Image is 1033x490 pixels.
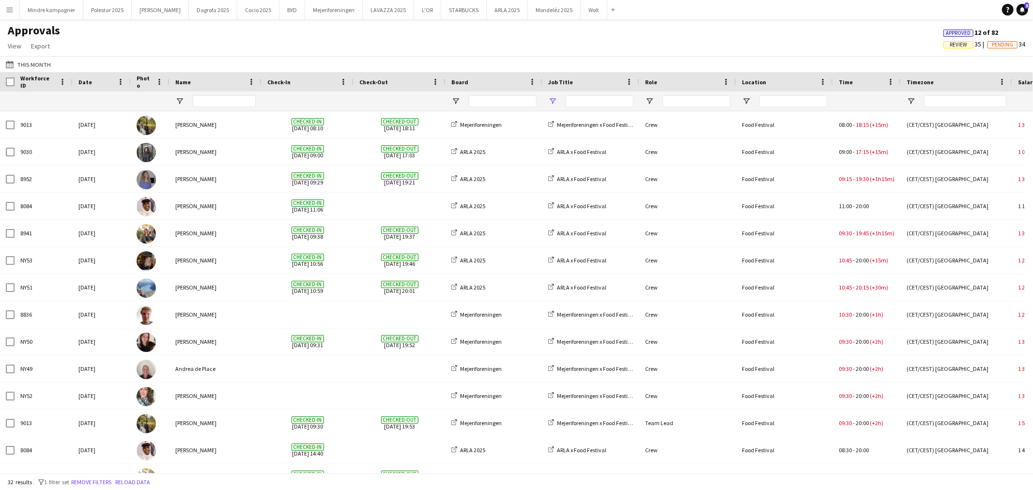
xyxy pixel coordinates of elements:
[460,419,502,427] span: Mejeriforeningen
[639,328,736,355] div: Crew
[870,148,888,155] span: (+15m)
[557,311,635,318] span: Mejeriforeningen x Food Festival
[170,111,262,138] div: [PERSON_NAME]
[381,227,418,234] span: Checked-out
[548,446,606,454] a: ARLA x Food Festival
[15,274,73,301] div: NY51
[451,121,502,128] a: Mejeriforeningen
[267,410,348,436] span: [DATE] 09:30
[870,284,888,291] span: (+30m)
[137,468,156,488] img: Emilie Millung Kløve
[853,148,855,155] span: -
[381,281,418,288] span: Checked-out
[15,247,73,274] div: NY53
[853,365,855,372] span: -
[639,301,736,328] div: Crew
[557,121,635,128] span: Mejeriforeningen x Food Festival
[736,166,833,192] div: Food Festival
[83,0,132,19] button: Polestar 2025
[853,284,855,291] span: -
[451,311,502,318] a: Mejeriforeningen
[460,175,485,183] span: ARLA 2025
[451,419,502,427] a: Mejeriforeningen
[557,365,635,372] span: Mejeriforeningen x Food Festival
[451,284,485,291] a: ARLA 2025
[870,365,883,372] span: (+2h)
[856,257,869,264] span: 20:00
[137,278,156,298] img: Line Thomassen
[15,220,73,246] div: 8941
[137,306,156,325] img: Martin Rosenkvist
[469,95,537,107] input: Board Filter Input
[137,387,156,406] img: Jeanette Guldberg Pedersen
[170,355,262,382] div: Andrea de Place
[267,166,348,192] span: [DATE] 09:29
[853,392,855,399] span: -
[736,383,833,409] div: Food Festival
[663,95,730,107] input: Role Filter Input
[170,193,262,219] div: [PERSON_NAME]
[557,338,635,345] span: Mejeriforeningen x Food Festival
[292,118,324,125] span: Checked-in
[137,116,156,135] img: Natasha Pedersen
[856,121,869,128] span: 18:15
[170,410,262,436] div: [PERSON_NAME]
[901,437,1012,463] div: (CET/CEST) [GEOGRAPHIC_DATA]
[839,284,852,291] span: 10:45
[548,121,635,128] a: Mejeriforeningen x Food Festival
[639,274,736,301] div: Crew
[901,274,1012,301] div: (CET/CEST) [GEOGRAPHIC_DATA]
[170,383,262,409] div: [PERSON_NAME]
[137,333,156,352] img: Marianne Thomsen
[73,410,131,436] div: [DATE]
[267,138,348,165] span: [DATE] 09:00
[189,0,237,19] button: Dagrofa 2025
[292,254,324,261] span: Checked-in
[924,95,1006,107] input: Timezone Filter Input
[381,118,418,125] span: Checked-out
[901,383,1012,409] div: (CET/CEST) [GEOGRAPHIC_DATA]
[4,40,25,52] a: View
[292,172,324,180] span: Checked-in
[639,355,736,382] div: Crew
[170,138,262,165] div: [PERSON_NAME]
[839,392,852,399] span: 09:30
[992,42,1013,48] span: Pending
[639,138,736,165] div: Crew
[15,328,73,355] div: NY50
[639,247,736,274] div: Crew
[736,301,833,328] div: Food Festival
[27,40,54,52] a: Export
[548,148,606,155] a: ARLA x Food Festival
[381,254,418,261] span: Checked-out
[856,175,869,183] span: 19:30
[856,365,869,372] span: 20:00
[73,383,131,409] div: [DATE]
[987,40,1025,48] span: 34
[292,227,324,234] span: Checked-in
[137,197,156,216] img: Jasmin Bihi
[15,193,73,219] div: 8084
[856,338,869,345] span: 20:00
[901,355,1012,382] div: (CET/CEST) [GEOGRAPHIC_DATA]
[267,220,348,246] span: [DATE] 09:38
[870,175,894,183] span: (+1h15m)
[414,0,441,19] button: L'OR
[856,230,869,237] span: 19:45
[381,335,418,342] span: Checked-out
[901,166,1012,192] div: (CET/CEST) [GEOGRAPHIC_DATA]
[170,220,262,246] div: [PERSON_NAME]
[451,446,485,454] a: ARLA 2025
[451,175,485,183] a: ARLA 2025
[267,193,348,219] span: [DATE] 11:06
[943,40,987,48] span: 35
[20,75,55,89] span: Workforce ID
[15,355,73,382] div: NY49
[528,0,581,19] button: Mondeléz 2025
[759,95,827,107] input: Location Filter Input
[839,338,852,345] span: 09:30
[736,328,833,355] div: Food Festival
[856,311,869,318] span: 20:00
[736,138,833,165] div: Food Festival
[451,338,502,345] a: Mejeriforeningen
